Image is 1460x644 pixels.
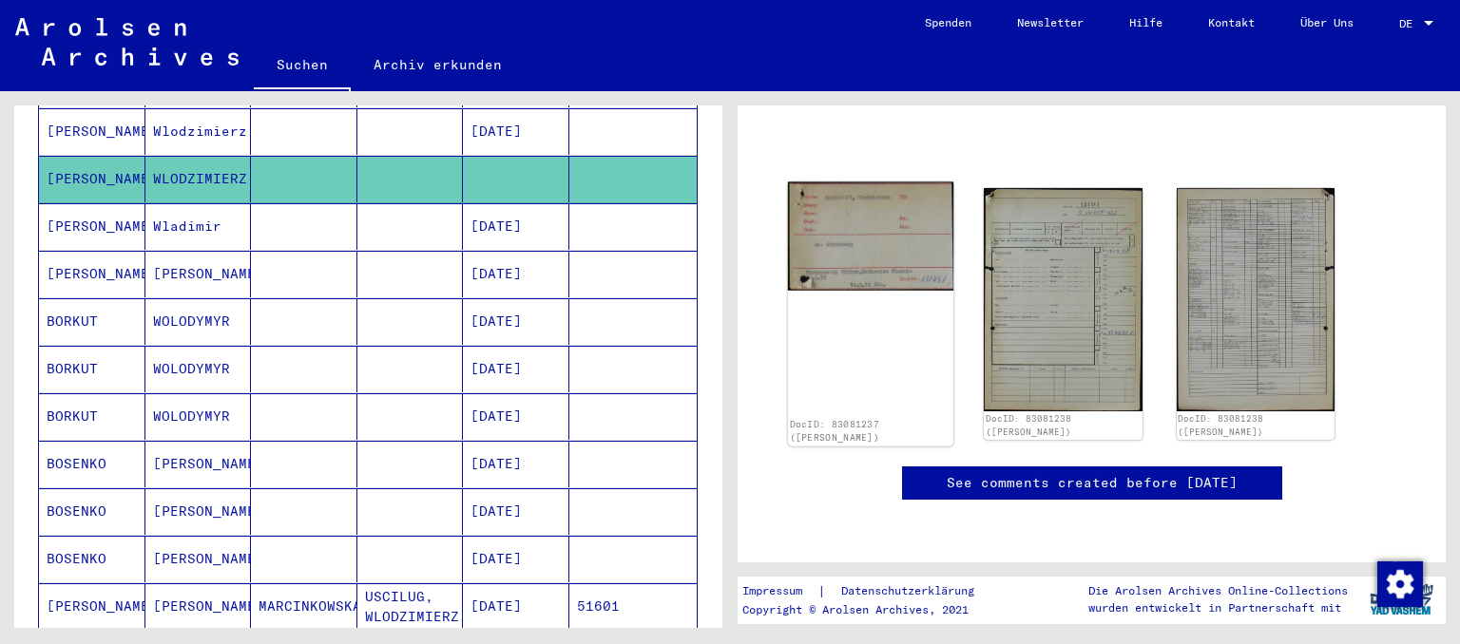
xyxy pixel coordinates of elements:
mat-cell: Wladimir [145,203,252,250]
mat-cell: Wlodzimierz [145,108,252,155]
mat-cell: [PERSON_NAME] [145,251,252,297]
mat-cell: [PERSON_NAME] [145,536,252,582]
mat-cell: [DATE] [463,583,569,630]
mat-cell: [PERSON_NAME] [39,156,145,202]
p: Copyright © Arolsen Archives, 2021 [742,601,997,618]
mat-cell: [DATE] [463,536,569,582]
a: Suchen [254,42,351,91]
mat-cell: BOSENKO [39,441,145,487]
mat-cell: WOLODYMYR [145,346,252,392]
mat-cell: [DATE] [463,203,569,250]
mat-cell: [PERSON_NAME] [145,488,252,535]
mat-cell: WLODZIMIERZ [145,156,252,202]
img: 002.jpg [1177,188,1335,410]
a: See comments created before [DATE] [947,473,1238,493]
img: 001.jpg [788,182,954,291]
img: Arolsen_neg.svg [15,18,239,66]
a: Impressum [742,581,817,601]
mat-cell: BORKUT [39,346,145,392]
mat-cell: [PERSON_NAME] [39,251,145,297]
a: Datenschutzerklärung [826,581,997,601]
mat-cell: [DATE] [463,393,569,440]
mat-cell: BOSENKO [39,488,145,535]
mat-cell: [PERSON_NAME] [145,583,252,630]
img: Zustimmung ändern [1377,561,1423,607]
p: wurden entwickelt in Partnerschaft mit [1088,599,1348,616]
mat-cell: [DATE] [463,298,569,345]
mat-cell: [DATE] [463,346,569,392]
a: Archiv erkunden [351,42,525,87]
span: DE [1399,17,1420,30]
img: yv_logo.png [1366,576,1437,623]
div: | [742,581,997,601]
mat-cell: WOLODYMYR [145,393,252,440]
mat-cell: BOSENKO [39,536,145,582]
mat-cell: [PERSON_NAME] [39,108,145,155]
a: DocID: 83081237 ([PERSON_NAME]) [790,419,880,444]
mat-cell: [PERSON_NAME] [39,583,145,630]
mat-cell: [DATE] [463,488,569,535]
a: DocID: 83081238 ([PERSON_NAME]) [986,413,1071,437]
mat-cell: [PERSON_NAME] [145,441,252,487]
mat-cell: [PERSON_NAME] [39,203,145,250]
a: DocID: 83081238 ([PERSON_NAME]) [1178,413,1263,437]
mat-cell: BORKUT [39,298,145,345]
mat-cell: [DATE] [463,251,569,297]
mat-cell: USCILUG, WLODZIMIERZ [357,583,464,630]
mat-cell: WOLODYMYR [145,298,252,345]
p: Die Arolsen Archives Online-Collections [1088,582,1348,599]
mat-cell: 51601 [569,583,698,630]
mat-cell: BORKUT [39,393,145,440]
mat-cell: [DATE] [463,441,569,487]
mat-cell: [DATE] [463,108,569,155]
mat-cell: MARCINKOWSKA [251,583,357,630]
img: 001.jpg [984,188,1142,411]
